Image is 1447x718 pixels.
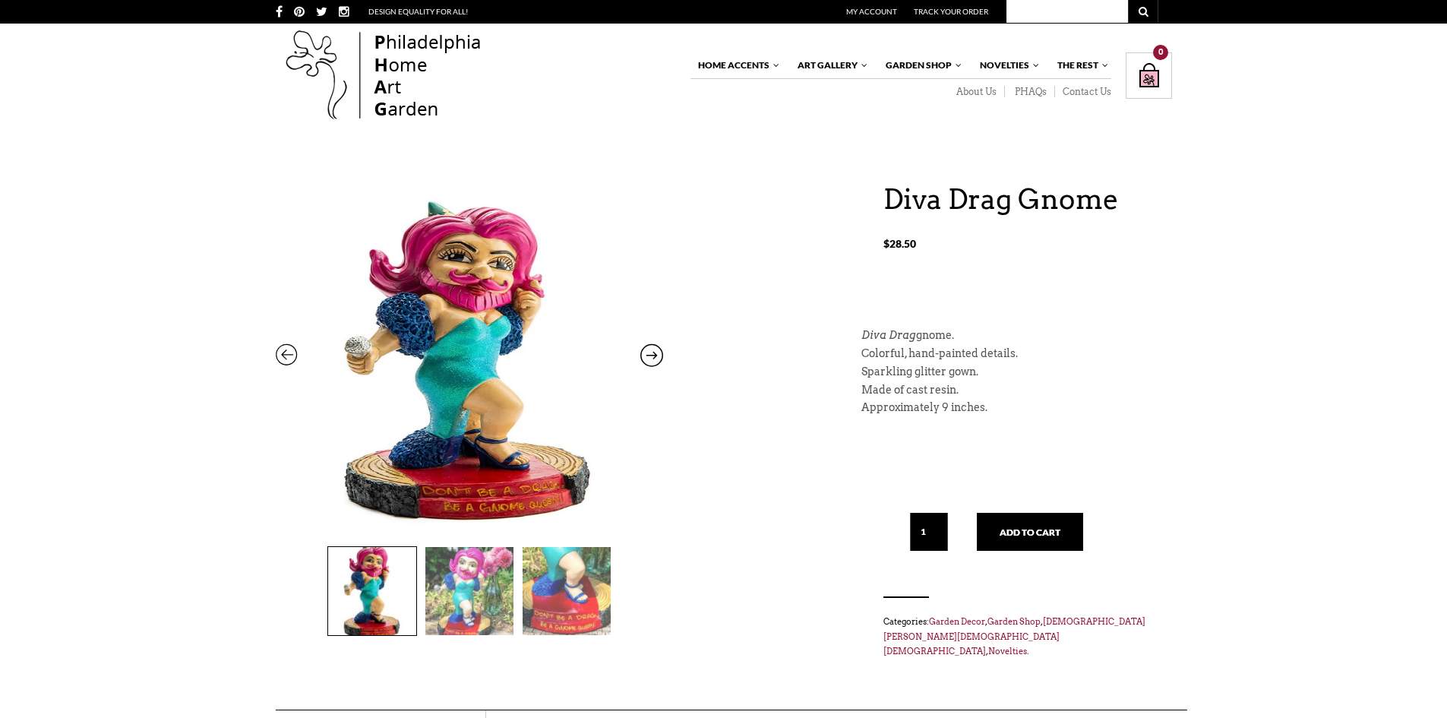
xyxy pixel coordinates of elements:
p: Made of cast resin. [861,381,1150,400]
p: Colorful, hand-painted details. [861,345,1150,363]
a: PHAQs [1005,86,1055,98]
a: Garden Decor [929,616,985,627]
a: Contact Us [1055,86,1111,98]
a: Novelties [972,52,1041,78]
a: Garden Shop [878,52,963,78]
bdi: 28.50 [883,237,916,250]
a: Track Your Order [914,7,988,16]
p: Approximately 9 inches. [861,399,1150,417]
h1: Diva Drag Gnome [883,182,1172,217]
a: [DEMOGRAPHIC_DATA][PERSON_NAME][DEMOGRAPHIC_DATA][DEMOGRAPHIC_DATA] [883,616,1145,656]
a: Garden Shop [987,616,1041,627]
span: $ [883,237,889,250]
a: About Us [946,86,1005,98]
p: Sparkling glitter gown. [861,363,1150,381]
a: Home Accents [690,52,781,78]
a: Art Gallery [790,52,869,78]
a: Novelties [988,646,1027,656]
button: Add to cart [977,513,1083,551]
span: Categories: , , , . [883,613,1172,659]
input: Qty [910,513,948,551]
p: gnome. [861,327,1150,345]
a: The Rest [1050,52,1110,78]
a: My Account [846,7,897,16]
div: 0 [1153,45,1168,60]
em: Diva Drag [861,329,916,341]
